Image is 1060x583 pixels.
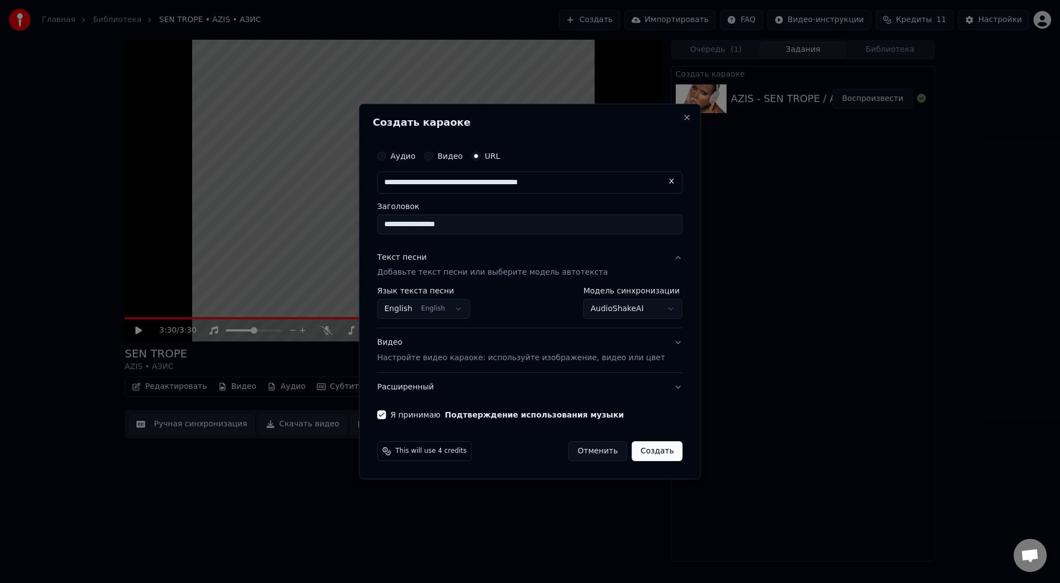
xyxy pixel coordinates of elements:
button: Я принимаю [445,411,624,419]
label: Модель синхронизации [584,287,683,295]
label: Аудио [390,152,415,160]
span: This will use 4 credits [395,447,467,456]
div: Видео [377,338,665,364]
h2: Создать караоке [373,117,687,127]
button: Расширенный [377,373,682,402]
p: Добавьте текст песни или выберите модель автотекста [377,268,608,279]
label: Заголовок [377,202,682,210]
label: Видео [437,152,463,160]
button: Отменить [568,441,627,461]
button: ВидеоНастройте видео караоке: используйте изображение, видео или цвет [377,329,682,373]
label: Язык текста песни [377,287,470,295]
p: Настройте видео караоке: используйте изображение, видео или цвет [377,352,665,363]
div: Текст песниДобавьте текст песни или выберите модель автотекста [377,287,682,328]
label: URL [485,152,500,160]
div: Текст песни [377,252,427,263]
button: Текст песниДобавьте текст песни или выберите модель автотекста [377,243,682,287]
label: Я принимаю [390,411,624,419]
button: Создать [632,441,682,461]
